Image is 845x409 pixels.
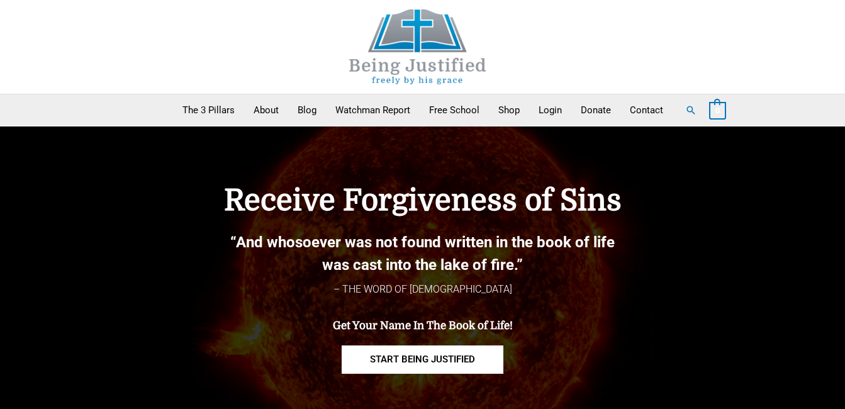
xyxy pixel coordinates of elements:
[159,183,687,218] h4: Receive Forgiveness of Sins
[159,320,687,332] h4: Get Your Name In The Book of Life!
[715,106,720,115] span: 0
[685,104,697,116] a: Search button
[323,9,512,84] img: Being Justified
[333,283,512,295] span: – THE WORD OF [DEMOGRAPHIC_DATA]
[489,94,529,126] a: Shop
[244,94,288,126] a: About
[370,355,475,364] span: START BEING JUSTIFIED
[326,94,420,126] a: Watchman Report
[420,94,489,126] a: Free School
[620,94,673,126] a: Contact
[173,94,673,126] nav: Primary Site Navigation
[342,345,503,374] a: START BEING JUSTIFIED
[230,233,615,274] b: “And whosoever was not found written in the book of life was cast into the lake of fire.”
[709,104,726,116] a: View Shopping Cart, empty
[571,94,620,126] a: Donate
[173,94,244,126] a: The 3 Pillars
[529,94,571,126] a: Login
[288,94,326,126] a: Blog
